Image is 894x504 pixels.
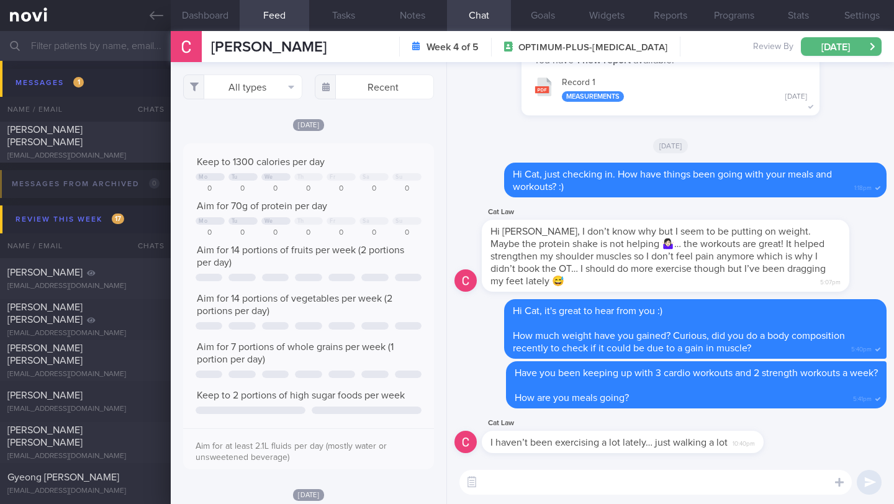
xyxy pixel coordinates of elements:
span: Aim for 7 portions of whole grains per week (1 portion per day) [197,342,394,364]
div: Mo [199,174,207,181]
div: 0 [327,184,356,194]
div: Su [395,218,402,225]
div: 0 [327,228,356,238]
span: Aim for 14 portions of vegetables per week (2 portions per day) [197,294,392,316]
div: 0 [261,228,291,238]
span: Aim for 70g of protein per day [197,201,327,211]
span: 1:18pm [854,181,872,192]
div: Tu [232,174,238,181]
span: [DATE] [293,119,324,131]
span: Have you been keeping up with 3 cardio workouts and 2 strength workouts a week? [515,368,878,378]
span: Review By [753,42,793,53]
span: How are you meals going? [515,393,629,403]
span: [PERSON_NAME] [PERSON_NAME] [7,343,83,366]
div: 0 [359,228,389,238]
span: Gyeong [PERSON_NAME] [7,472,119,482]
span: Keep to 1300 calories per day [197,157,325,167]
span: 5:40pm [851,342,872,354]
div: 0 [261,184,291,194]
span: Hi Cat, just checking in. How have things been going with your meals and workouts? :) [513,169,832,192]
div: [EMAIL_ADDRESS][DOMAIN_NAME] [7,282,163,291]
span: [PERSON_NAME] [PERSON_NAME] [7,425,83,448]
div: Chats [121,233,171,258]
span: Hi [PERSON_NAME], I don’t know why but I seem to be putting on weight. Maybe the protein shake is... [490,227,826,286]
div: 0 [392,228,422,238]
div: [EMAIL_ADDRESS][DOMAIN_NAME] [7,452,163,461]
span: Hi Cat, it's great to hear from you :) [513,306,662,316]
span: 1 [73,77,84,88]
span: [PERSON_NAME] [7,390,83,400]
span: [PERSON_NAME] [PERSON_NAME] [7,302,83,325]
div: Th [297,218,304,225]
div: Cat Law [482,205,887,220]
div: 0 [196,184,225,194]
div: Su [395,174,402,181]
div: [EMAIL_ADDRESS][DOMAIN_NAME] [7,370,163,379]
span: Aim for 14 portions of fruits per week (2 portions per day) [197,245,404,268]
div: Messages [12,74,87,91]
strong: 1 new report [574,55,633,65]
div: 0 [196,228,225,238]
div: Fr [330,218,335,225]
div: Fr [330,174,335,181]
strong: Week 4 of 5 [427,41,479,53]
span: [DATE] [293,489,324,501]
div: [EMAIL_ADDRESS][DOMAIN_NAME] [7,405,163,414]
div: Tu [232,218,238,225]
div: Review this week [12,211,127,228]
div: [EMAIL_ADDRESS][DOMAIN_NAME] [7,151,163,161]
div: Measurements [562,91,624,102]
div: We [264,218,273,225]
div: [EMAIL_ADDRESS][DOMAIN_NAME] [7,329,163,338]
span: 10:40pm [733,436,755,448]
div: We [264,174,273,181]
div: 0 [228,184,258,194]
div: 0 [294,184,323,194]
span: [PERSON_NAME] [211,40,327,55]
span: 5:07pm [820,275,841,287]
div: 0 [294,228,323,238]
span: 17 [112,214,124,224]
span: 5:41pm [853,392,872,403]
span: OPTIMUM-PLUS-[MEDICAL_DATA] [518,42,667,54]
div: [EMAIL_ADDRESS][DOMAIN_NAME] [7,487,163,496]
div: Sa [363,218,369,225]
button: All types [183,74,302,99]
span: I haven’t been exercising a lot lately… just walking a lot [490,438,728,448]
div: Messages from Archived [9,176,163,192]
span: 0 [149,178,160,189]
div: 0 [392,184,422,194]
span: Keep to 2 portions of high sugar foods per week [197,390,405,400]
div: Chats [121,97,171,122]
span: Aim for at least 2.1L fluids per day (mostly water or unsweetened beverage) [196,442,387,462]
span: [PERSON_NAME] [PERSON_NAME] [7,125,83,147]
div: Record 1 [562,78,807,102]
div: Sa [363,174,369,181]
div: [DATE] [785,92,807,102]
div: Th [297,174,304,181]
div: Cat Law [482,416,801,431]
span: How much weight have you gained? Curious, did you do a body composition recently to check if it c... [513,331,845,353]
div: Mo [199,218,207,225]
span: [PERSON_NAME] [7,268,83,277]
span: [DATE] [653,138,689,153]
button: [DATE] [801,37,882,56]
div: 0 [228,228,258,238]
div: 0 [359,184,389,194]
button: Record 1 Measurements [DATE] [528,70,813,109]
